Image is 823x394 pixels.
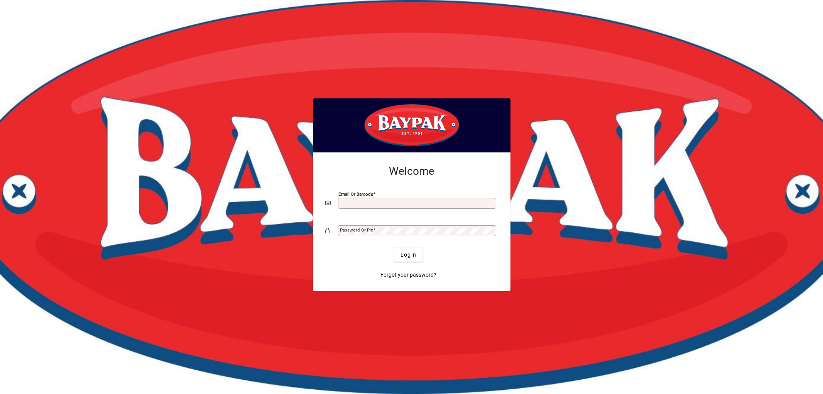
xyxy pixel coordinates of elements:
[380,271,436,279] span: Forgot your password?
[338,191,373,197] mat-label: Email or Barcode
[340,227,373,233] mat-label: Password or Pin
[377,268,439,282] a: Forgot your password?
[401,251,416,259] span: Login
[325,165,498,178] h2: Welcome
[394,248,422,262] button: Login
